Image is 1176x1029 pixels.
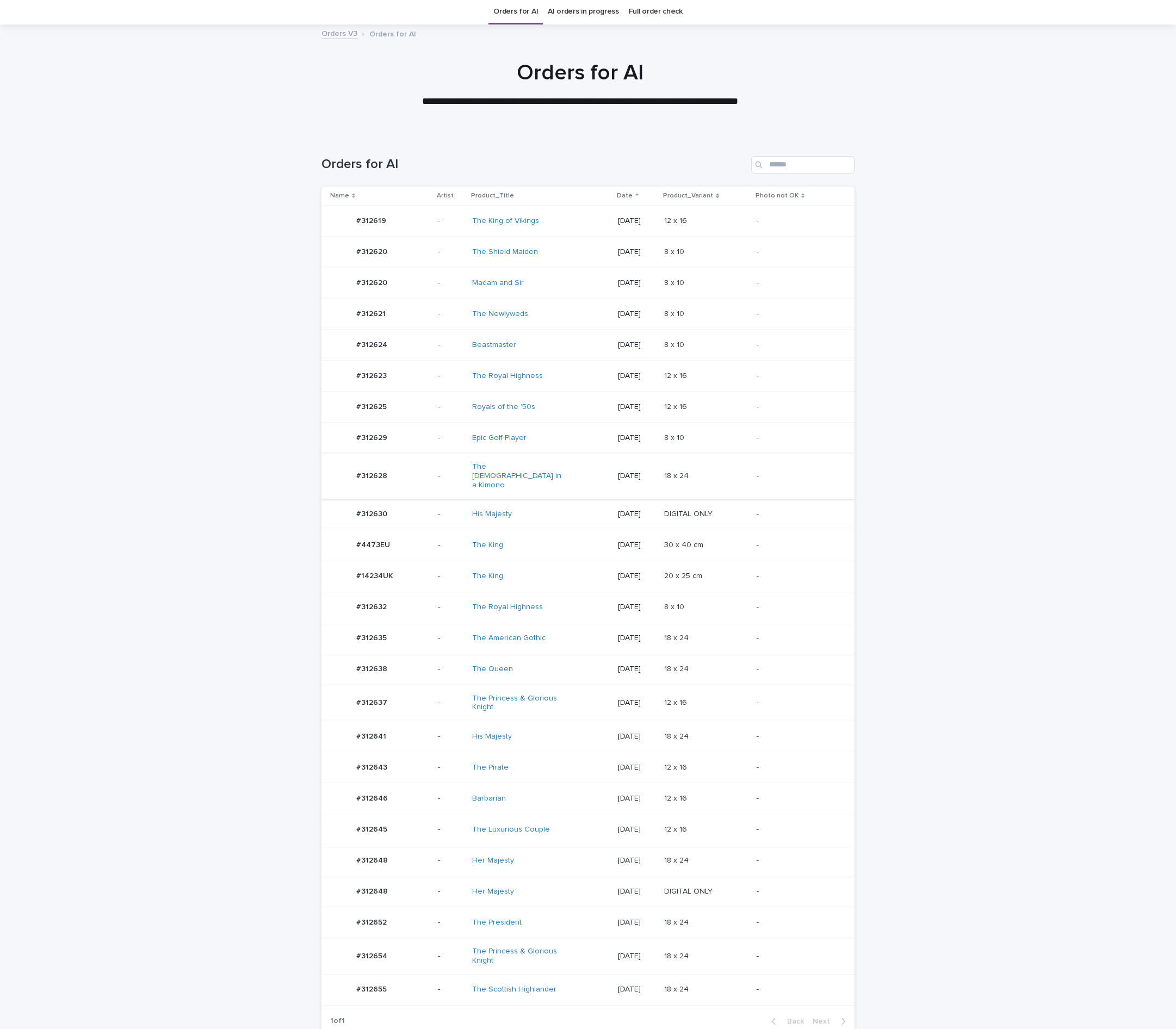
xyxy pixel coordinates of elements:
p: [DATE] [618,665,655,674]
p: [DATE] [618,887,655,896]
p: #312641 [356,730,388,741]
p: #312654 [356,950,389,961]
p: [DATE] [618,402,655,412]
button: Back [763,1016,808,1026]
p: 18 x 24 [664,950,691,961]
h1: Orders for AI [321,157,747,172]
p: 8 x 10 [664,338,686,350]
p: - [757,665,837,674]
p: [DATE] [618,794,655,803]
tr: #312652#312652 -The President [DATE]18 x 2418 x 24 - [321,907,855,938]
tr: #312632#312632 -The Royal Highness [DATE]8 x 108 x 10 - [321,592,855,623]
p: #312646 [356,792,390,803]
p: [DATE] [618,309,655,319]
p: - [438,247,463,257]
tr: #312621#312621 -The Newlyweds [DATE]8 x 108 x 10 - [321,299,855,330]
a: The President [472,918,522,927]
a: The Newlyweds [472,309,528,319]
a: The King [472,572,503,581]
p: [DATE] [618,856,655,865]
p: [DATE] [618,433,655,443]
p: #312645 [356,823,389,834]
p: - [757,371,837,381]
p: Photo not OK [756,190,799,202]
p: - [757,763,837,772]
p: #312624 [356,338,389,350]
p: #312619 [356,214,388,226]
p: [DATE] [618,371,655,381]
a: Royals of the '50s [472,402,535,412]
p: [DATE] [618,340,655,350]
p: - [757,541,837,550]
p: 12 x 16 [664,369,689,381]
a: The Pirate [472,763,509,772]
p: - [757,340,837,350]
tr: #312635#312635 -The American Gothic [DATE]18 x 2418 x 24 - [321,623,855,654]
p: - [438,634,463,643]
p: #312623 [356,369,389,381]
p: 18 x 24 [664,662,691,674]
p: [DATE] [618,732,655,741]
a: The [DEMOGRAPHIC_DATA] in a Kimono [472,462,563,489]
a: The Luxurious Couple [472,825,550,834]
p: #312648 [356,854,390,865]
tr: #312638#312638 -The Queen [DATE]18 x 2418 x 24 - [321,654,855,685]
p: 20 x 25 cm [664,569,704,581]
p: #312632 [356,600,389,612]
tr: #312641#312641 -His Majesty [DATE]18 x 2418 x 24 - [321,721,855,752]
tr: #312625#312625 -Royals of the '50s [DATE]12 x 1612 x 16 - [321,392,855,423]
p: [DATE] [618,278,655,288]
p: - [438,763,463,772]
p: #312643 [356,761,389,772]
tr: #312654#312654 -The Princess & Glorious Knight [DATE]18 x 2418 x 24 - [321,938,855,975]
p: 18 x 24 [664,854,691,865]
p: [DATE] [618,247,655,257]
p: - [438,433,463,443]
p: - [438,825,463,834]
p: - [438,572,463,581]
p: - [438,732,463,741]
p: - [438,794,463,803]
tr: #312619#312619 -The King of Vikings [DATE]12 x 1612 x 16 - [321,206,855,237]
p: [DATE] [618,763,655,772]
p: - [757,952,837,961]
a: Her Majesty [472,887,514,896]
p: #312620 [356,276,389,288]
a: The King [472,541,503,550]
p: #312635 [356,631,389,643]
p: - [757,402,837,412]
p: 8 x 10 [664,276,686,288]
p: - [757,698,837,708]
p: 12 x 16 [664,696,689,708]
p: 8 x 10 [664,307,686,319]
p: - [757,433,837,443]
p: #312630 [356,507,389,519]
p: - [438,216,463,226]
p: Name [330,190,349,202]
p: 18 x 24 [664,631,691,643]
tr: #312623#312623 -The Royal Highness [DATE]12 x 1612 x 16 - [321,361,855,392]
h1: Orders for AI [313,60,846,86]
tr: #312629#312629 -Epic Golf Player [DATE]8 x 108 x 10 - [321,423,855,454]
p: 30 x 40 cm [664,538,705,550]
p: [DATE] [618,825,655,834]
p: - [757,472,837,481]
p: - [757,732,837,741]
div: Search [751,156,855,173]
p: 12 x 16 [664,214,689,226]
p: - [757,510,837,519]
tr: #312630#312630 -His Majesty [DATE]DIGITAL ONLYDIGITAL ONLY - [321,499,855,530]
p: 8 x 10 [664,245,686,257]
p: - [757,887,837,896]
p: - [757,985,837,994]
p: Date [617,190,633,202]
p: #312625 [356,400,389,412]
a: The Queen [472,665,513,674]
p: - [438,665,463,674]
p: - [438,278,463,288]
p: 18 x 24 [664,730,691,741]
tr: #4473EU#4473EU -The King [DATE]30 x 40 cm30 x 40 cm - [321,530,855,561]
p: #4473EU [356,538,392,550]
a: Beastmaster [472,340,516,350]
tr: #312646#312646 -Barbarian [DATE]12 x 1612 x 16 - [321,783,855,814]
